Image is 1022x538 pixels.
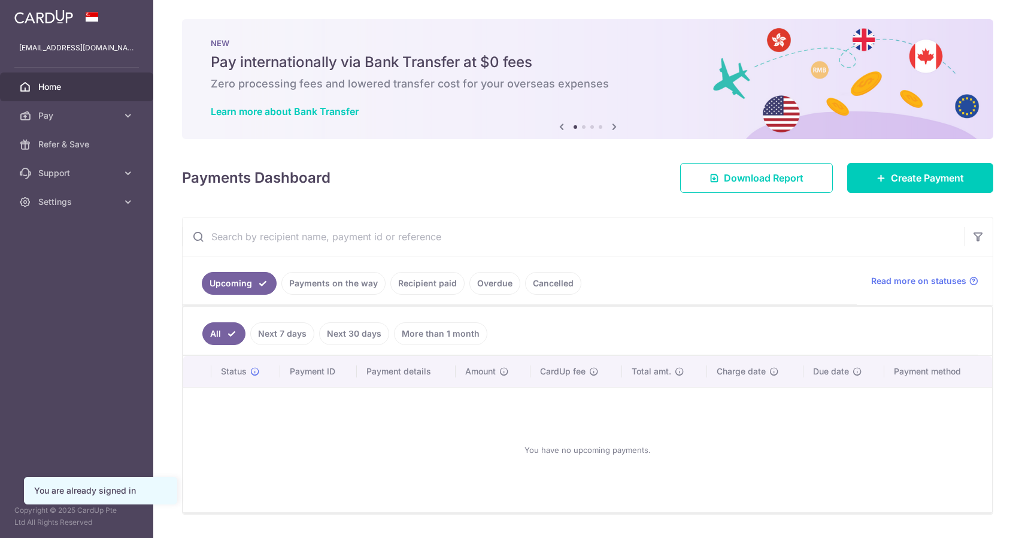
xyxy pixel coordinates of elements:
a: Next 30 days [319,322,389,345]
span: CardUp fee [540,365,586,377]
a: Learn more about Bank Transfer [211,105,359,117]
th: Payment details [357,356,456,387]
div: You are already signed in [34,485,167,497]
a: More than 1 month [394,322,487,345]
span: Amount [465,365,496,377]
h6: Zero processing fees and lowered transfer cost for your overseas expenses [211,77,965,91]
span: Total amt. [632,365,671,377]
span: Status [221,365,247,377]
span: Read more on statuses [871,275,966,287]
span: Download Report [724,171,803,185]
p: NEW [211,38,965,48]
span: Support [38,167,117,179]
a: Upcoming [202,272,277,295]
span: Home [38,81,117,93]
a: All [202,322,245,345]
h5: Pay internationally via Bank Transfer at $0 fees [211,53,965,72]
p: [EMAIL_ADDRESS][DOMAIN_NAME] [19,42,134,54]
div: You have no upcoming payments. [198,397,978,503]
a: Cancelled [525,272,581,295]
a: Payments on the way [281,272,386,295]
img: Bank transfer banner [182,19,993,139]
input: Search by recipient name, payment id or reference [183,217,964,256]
a: Read more on statuses [871,275,978,287]
a: Recipient paid [390,272,465,295]
span: Settings [38,196,117,208]
th: Payment method [884,356,992,387]
a: Overdue [469,272,520,295]
span: Charge date [717,365,766,377]
span: Pay [38,110,117,122]
th: Payment ID [280,356,357,387]
img: CardUp [14,10,73,24]
a: Create Payment [847,163,993,193]
span: Create Payment [891,171,964,185]
a: Next 7 days [250,322,314,345]
a: Download Report [680,163,833,193]
span: Refer & Save [38,138,117,150]
h4: Payments Dashboard [182,167,330,189]
span: Due date [813,365,849,377]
